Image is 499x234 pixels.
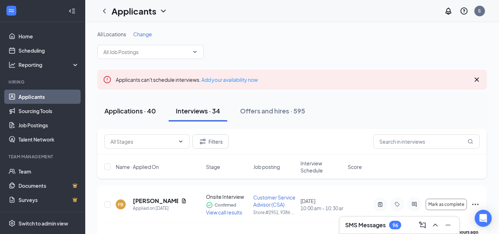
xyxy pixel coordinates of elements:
[206,209,242,216] span: View call results
[18,90,79,104] a: Applicants
[18,220,68,227] div: Switch to admin view
[444,7,453,15] svg: Notifications
[376,202,385,207] svg: ActiveNote
[410,202,419,207] svg: ActiveChat
[192,134,229,149] button: Filter Filters
[133,31,152,37] span: Change
[206,193,249,200] div: Onsite Interview
[159,7,168,15] svg: ChevronDown
[18,164,79,179] a: Team
[18,29,79,43] a: Home
[18,43,79,58] a: Scheduling
[373,134,480,149] input: Search in interviews
[429,202,465,207] span: Mark as complete
[392,222,398,228] div: 96
[473,75,481,84] svg: Cross
[8,7,15,14] svg: WorkstreamLogo
[116,76,258,83] span: Applicants can't schedule interviews.
[112,5,156,17] h1: Applicants
[201,76,258,83] a: Add your availability now
[100,7,109,15] svg: ChevronLeft
[300,197,343,212] div: [DATE]
[18,193,79,207] a: SurveysCrown
[133,205,187,212] div: Applied on [DATE]
[475,210,492,227] div: Open Intercom Messenger
[104,106,156,115] div: Applications · 40
[460,7,468,15] svg: QuestionInfo
[133,197,178,205] h5: [PERSON_NAME]
[253,194,295,208] span: Customer Service Advisor (CSA)
[345,221,386,229] h3: SMS Messages
[97,31,126,37] span: All Locations
[9,154,78,160] div: Team Management
[300,160,343,174] span: Interview Schedule
[393,202,402,207] svg: Tag
[418,221,427,229] svg: ComposeMessage
[69,7,76,15] svg: Collapse
[178,139,184,144] svg: ChevronDown
[116,163,159,170] span: Name · Applied On
[118,202,124,208] div: FB
[431,221,440,229] svg: ChevronUp
[253,209,296,216] p: Store #2951, 9386 ...
[417,219,428,231] button: ComposeMessage
[103,75,112,84] svg: Error
[18,132,79,147] a: Talent Network
[9,220,16,227] svg: Settings
[348,163,362,170] span: Score
[478,8,481,14] div: S
[215,202,236,209] span: Confirmed
[110,138,175,145] input: All Stages
[430,219,441,231] button: ChevronUp
[240,106,305,115] div: Offers and hires · 595
[253,163,280,170] span: Job posting
[9,61,16,68] svg: Analysis
[206,163,220,170] span: Stage
[103,48,189,56] input: All Job Postings
[444,221,452,229] svg: Minimize
[18,179,79,193] a: DocumentsCrown
[181,198,187,204] svg: Document
[18,61,80,68] div: Reporting
[18,104,79,118] a: Sourcing Tools
[192,49,198,55] svg: ChevronDown
[199,137,207,146] svg: Filter
[426,199,467,210] button: Mark as complete
[9,79,78,85] div: Hiring
[443,219,454,231] button: Minimize
[468,139,473,144] svg: MagnifyingGlass
[471,200,480,209] svg: Ellipses
[206,202,213,209] svg: CheckmarkCircle
[176,106,220,115] div: Interviews · 34
[300,204,343,212] span: 10:00 am - 10:30 am
[18,118,79,132] a: Job Postings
